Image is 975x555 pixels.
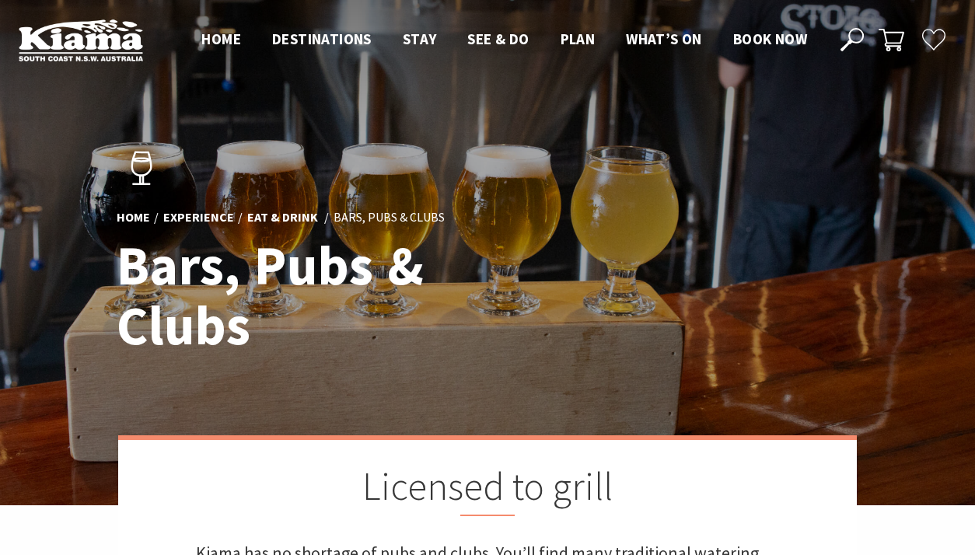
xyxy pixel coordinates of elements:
img: Kiama Logo [19,19,143,61]
span: Destinations [272,30,372,48]
h2: Licensed to grill [196,463,779,516]
span: Stay [403,30,437,48]
a: Home [117,210,150,227]
a: Eat & Drink [247,210,318,227]
nav: Main Menu [186,27,823,53]
a: Experience [163,210,234,227]
span: Book now [733,30,807,48]
span: See & Do [467,30,529,48]
li: Bars, Pubs & Clubs [334,208,445,229]
span: Home [201,30,241,48]
span: Plan [561,30,596,48]
span: What’s On [626,30,702,48]
h1: Bars, Pubs & Clubs [117,236,556,356]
